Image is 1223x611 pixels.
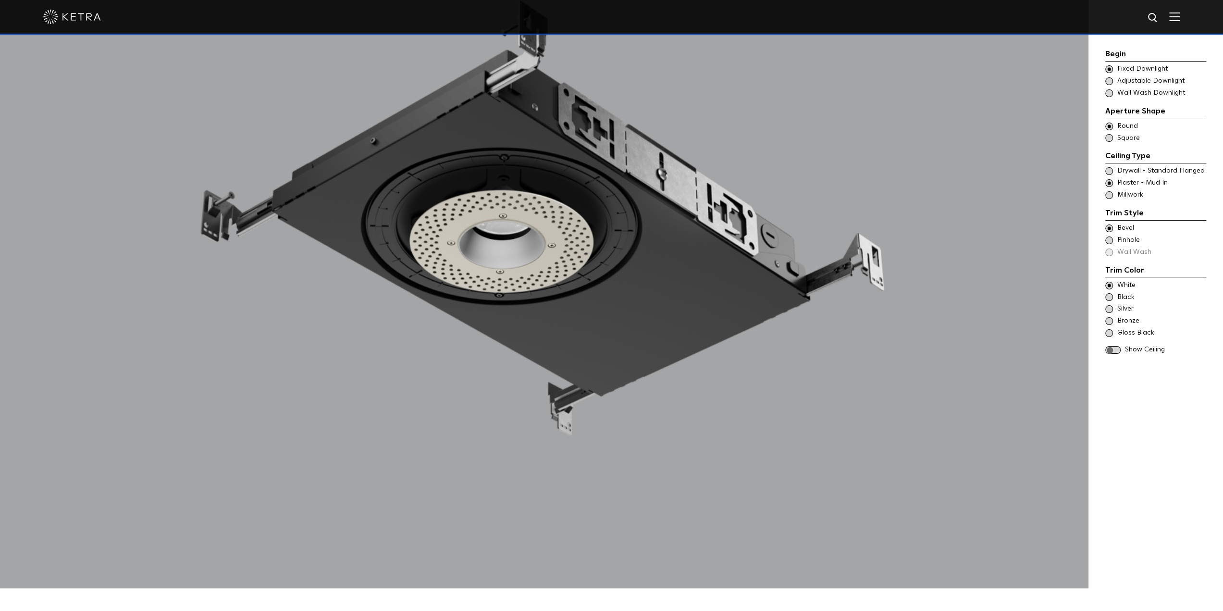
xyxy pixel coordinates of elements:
[1117,304,1205,314] span: Silver
[1117,166,1205,176] span: Drywall - Standard Flanged
[1105,150,1206,163] div: Ceiling Type
[1105,264,1206,278] div: Trim Color
[1117,88,1205,98] span: Wall Wash Downlight
[1117,64,1205,74] span: Fixed Downlight
[1117,224,1205,233] span: Bevel
[1117,316,1205,326] span: Bronze
[1105,207,1206,221] div: Trim Style
[1105,48,1206,62] div: Begin
[1117,76,1205,86] span: Adjustable Downlight
[43,10,101,24] img: ketra-logo-2019-white
[1117,328,1205,338] span: Gloss Black
[1117,134,1205,143] span: Square
[1117,190,1205,200] span: Millwork
[1117,178,1205,188] span: Plaster - Mud In
[1147,12,1159,24] img: search icon
[1117,293,1205,302] span: Black
[1169,12,1180,21] img: Hamburger%20Nav.svg
[1117,236,1205,245] span: Pinhole
[1105,105,1206,119] div: Aperture Shape
[1117,281,1205,290] span: White
[1125,345,1206,355] span: Show Ceiling
[1117,122,1205,131] span: Round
